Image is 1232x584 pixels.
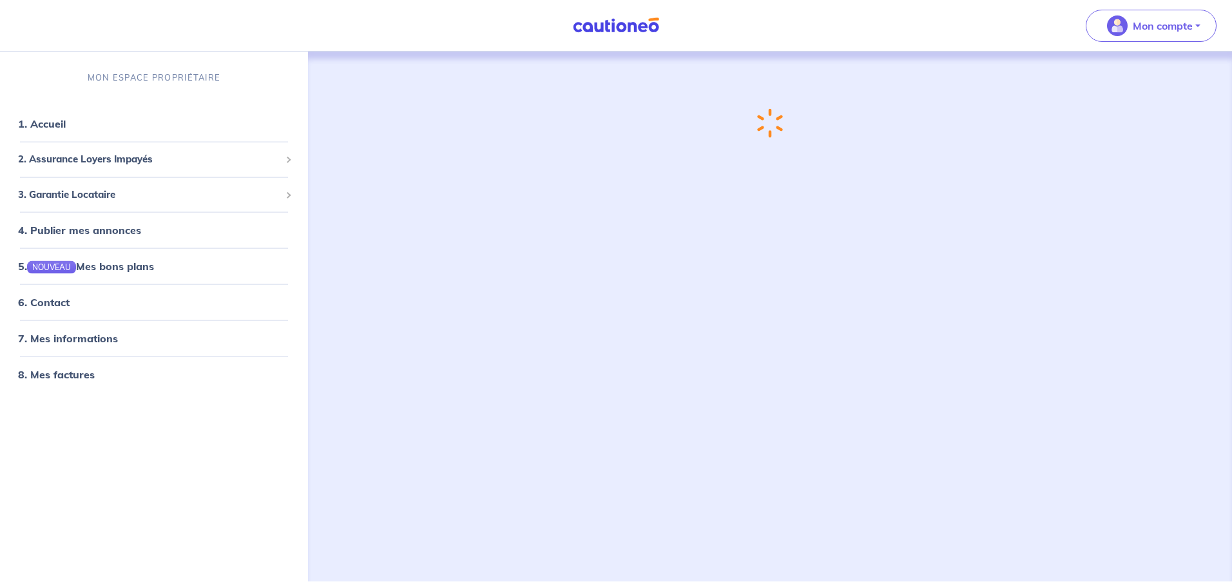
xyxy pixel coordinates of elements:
[18,152,280,167] span: 2. Assurance Loyers Impayés
[18,224,141,237] a: 4. Publier mes annonces
[18,368,95,381] a: 8. Mes factures
[1107,15,1128,36] img: illu_account_valid_menu.svg
[18,187,280,202] span: 3. Garantie Locataire
[5,253,303,279] div: 5.NOUVEAUMes bons plans
[5,111,303,137] div: 1. Accueil
[5,217,303,243] div: 4. Publier mes annonces
[18,117,66,130] a: 1. Accueil
[88,72,220,84] p: MON ESPACE PROPRIÉTAIRE
[1133,18,1193,34] p: Mon compte
[5,182,303,207] div: 3. Garantie Locataire
[18,332,118,345] a: 7. Mes informations
[5,326,303,351] div: 7. Mes informations
[5,289,303,315] div: 6. Contact
[5,147,303,172] div: 2. Assurance Loyers Impayés
[568,17,664,34] img: Cautioneo
[18,296,70,309] a: 6. Contact
[18,260,154,273] a: 5.NOUVEAUMes bons plans
[5,362,303,387] div: 8. Mes factures
[756,108,784,138] img: loading-spinner
[1086,10,1217,42] button: illu_account_valid_menu.svgMon compte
